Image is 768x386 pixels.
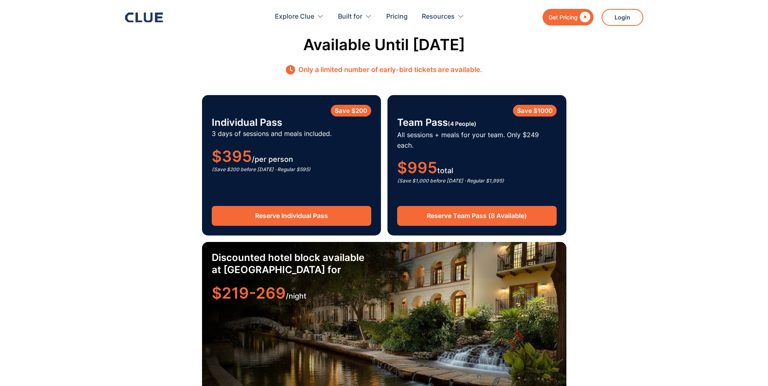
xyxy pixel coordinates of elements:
[397,117,557,130] h3: Team Pass
[298,65,482,75] p: Only a limited number of early-bird tickets are available.
[212,284,286,302] span: $219-269
[422,4,464,30] div: Resources
[331,105,371,117] div: Save $200
[212,129,371,139] p: 3 days of sessions and meals included.
[397,158,437,177] span: $995
[283,15,485,55] h3: Lock in Early-Bird Rates Available Until [DATE]
[397,130,557,150] p: All sessions + meals for your team. Only $249 each.
[212,147,252,165] span: $395
[602,9,643,26] a: Login
[397,178,504,184] em: (Save $1,000 before [DATE] · Regular $1,995)
[275,4,314,30] div: Explore Clue
[513,105,557,117] div: Save $1000
[212,206,371,226] a: Reserve Individual Pass
[212,117,371,129] h3: Individual Pass
[549,12,578,22] div: Get Pricing
[578,12,590,22] div: 
[397,206,557,226] a: Reserve Team Pass (8 Available)
[212,288,557,301] div: /night
[212,151,371,164] div: /per person
[275,4,324,30] div: Explore Clue
[212,252,374,276] h3: Discounted hotel block available at [GEOGRAPHIC_DATA] for
[338,4,372,30] div: Built for
[422,4,455,30] div: Resources
[542,9,594,25] a: Get Pricing
[286,65,295,74] img: clock icon
[386,4,408,30] a: Pricing
[448,120,477,127] span: (4 People)
[212,166,311,172] em: (Save $200 before [DATE] · Regular $595)
[397,163,557,176] div: total
[338,4,362,30] div: Built for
